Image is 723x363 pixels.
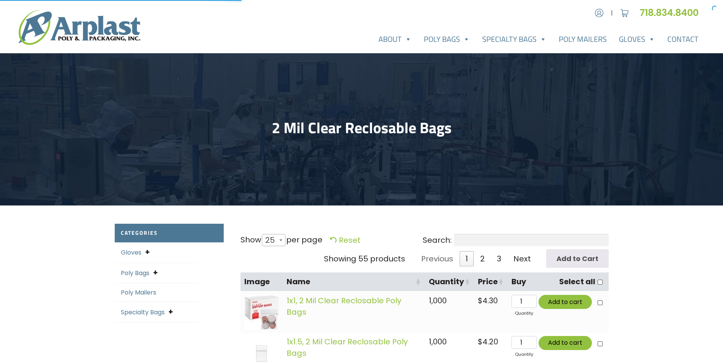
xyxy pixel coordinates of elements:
a: Next [508,251,537,266]
a: Poly Bags [121,269,149,277]
a: 1 [460,251,474,266]
a: Specialty Bags [121,308,165,317]
input: Add to Cart [546,249,609,268]
label: Search: [423,234,609,246]
a: Gloves [121,248,141,257]
a: Contact [661,32,705,47]
a: Specialty Bags [476,32,553,47]
a: Gloves [613,32,661,47]
span: | [611,8,613,18]
a: Poly Bags [418,32,476,47]
a: Reset [330,235,361,245]
a: 718.834.8400 [640,6,705,19]
img: logo [18,10,140,45]
input: Search: [454,234,609,246]
a: 2 [475,251,491,266]
a: About [372,32,418,47]
span: 25 [262,234,285,246]
span: 25 [262,231,282,249]
a: Poly Mailers [121,288,156,297]
a: Previous [415,251,459,266]
h2: Categories [115,224,224,242]
div: Showing 55 products [324,253,405,264]
h1: 2 Mil Clear Reclosable Bags [115,119,609,137]
a: Poly Mailers [553,32,613,47]
label: Show per page [240,234,322,247]
a: 3 [491,251,507,266]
